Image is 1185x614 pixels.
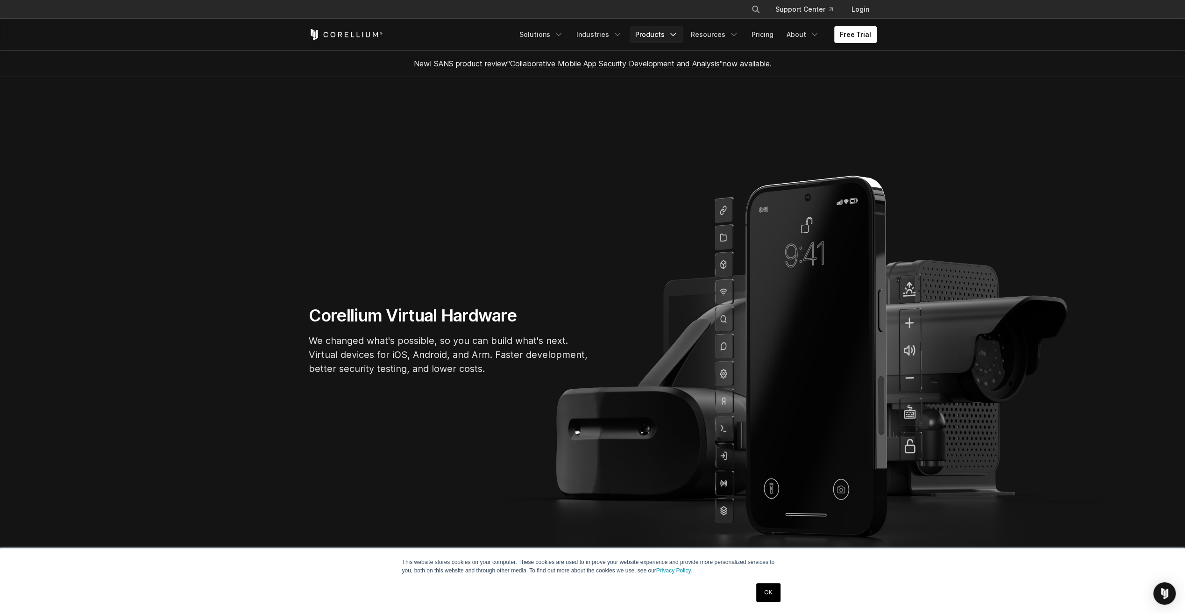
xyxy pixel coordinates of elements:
div: Navigation Menu [514,26,877,43]
h1: Corellium Virtual Hardware [309,305,589,326]
a: Resources [685,26,744,43]
button: Search [747,1,764,18]
a: OK [756,583,780,602]
a: Solutions [514,26,569,43]
a: Free Trial [834,26,877,43]
a: Industries [571,26,628,43]
p: This website stores cookies on your computer. These cookies are used to improve your website expe... [402,558,783,575]
div: Navigation Menu [740,1,877,18]
div: Open Intercom Messenger [1153,582,1176,605]
a: About [781,26,825,43]
p: We changed what's possible, so you can build what's next. Virtual devices for iOS, Android, and A... [309,334,589,376]
a: Corellium Home [309,29,383,40]
a: Login [844,1,877,18]
span: New! SANS product review now available. [414,59,772,68]
a: Products [630,26,683,43]
a: Support Center [768,1,840,18]
a: Privacy Policy. [656,567,692,574]
a: "Collaborative Mobile App Security Development and Analysis" [507,59,723,68]
a: Pricing [746,26,779,43]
